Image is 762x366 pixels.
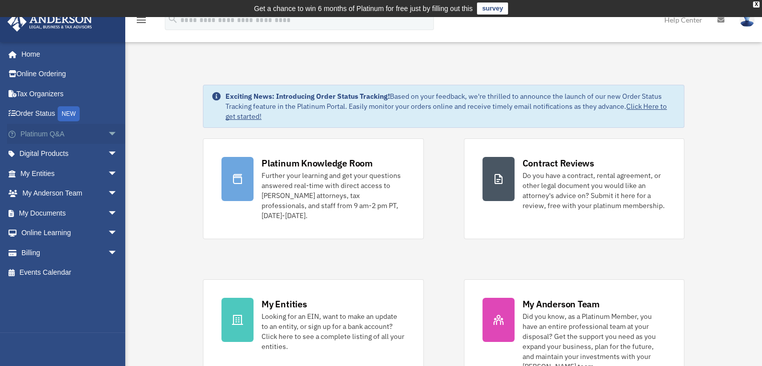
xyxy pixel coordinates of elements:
div: My Entities [262,298,307,310]
a: Digital Productsarrow_drop_down [7,144,133,164]
a: Tax Organizers [7,84,133,104]
span: arrow_drop_down [108,243,128,263]
span: arrow_drop_down [108,124,128,144]
span: arrow_drop_down [108,144,128,164]
a: Online Learningarrow_drop_down [7,223,133,243]
span: arrow_drop_down [108,203,128,224]
span: arrow_drop_down [108,163,128,184]
div: close [753,2,759,8]
a: menu [135,18,147,26]
a: Order StatusNEW [7,104,133,124]
a: Online Ordering [7,64,133,84]
div: Platinum Knowledge Room [262,157,373,169]
a: My Entitiesarrow_drop_down [7,163,133,184]
span: arrow_drop_down [108,223,128,244]
a: Platinum Knowledge Room Further your learning and get your questions answered real-time with dire... [203,138,423,239]
a: My Documentsarrow_drop_down [7,203,133,223]
a: Home [7,44,128,64]
img: Anderson Advisors Platinum Portal [5,12,95,32]
a: Click Here to get started! [225,102,667,121]
a: Platinum Q&Aarrow_drop_down [7,124,133,144]
strong: Exciting News: Introducing Order Status Tracking! [225,92,390,101]
div: NEW [58,106,80,121]
div: Do you have a contract, rental agreement, or other legal document you would like an attorney's ad... [523,170,666,211]
span: arrow_drop_down [108,184,128,204]
img: User Pic [739,13,754,27]
a: survey [477,3,508,15]
div: Based on your feedback, we're thrilled to announce the launch of our new Order Status Tracking fe... [225,91,676,121]
a: Contract Reviews Do you have a contract, rental agreement, or other legal document you would like... [464,138,684,239]
div: Get a chance to win 6 months of Platinum for free just by filling out this [254,3,473,15]
div: Looking for an EIN, want to make an update to an entity, or sign up for a bank account? Click her... [262,311,405,351]
a: Events Calendar [7,263,133,283]
a: Billingarrow_drop_down [7,243,133,263]
div: My Anderson Team [523,298,600,310]
a: My Anderson Teamarrow_drop_down [7,184,133,204]
div: Further your learning and get your questions answered real-time with direct access to [PERSON_NAM... [262,170,405,221]
i: search [167,14,178,25]
i: menu [135,14,147,26]
div: Contract Reviews [523,157,594,169]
